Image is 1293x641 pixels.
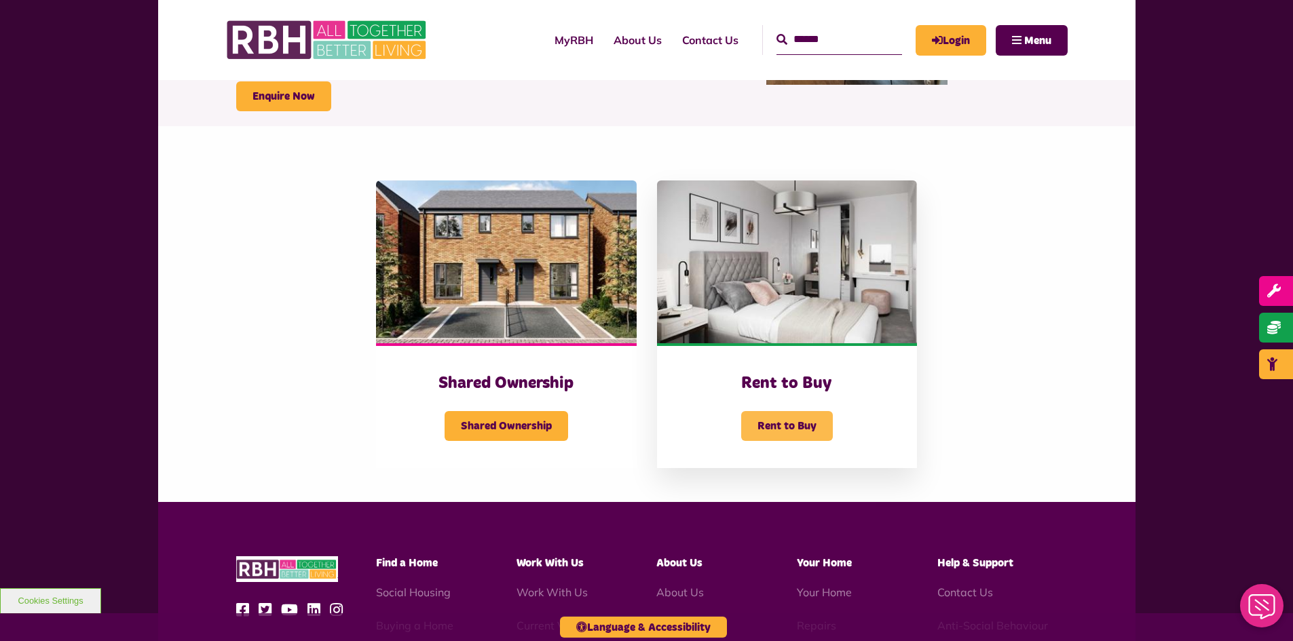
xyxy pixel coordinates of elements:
span: Your Home [797,558,852,568]
a: Contact Us [937,585,993,599]
a: MyRBH [916,25,986,56]
a: About Us [603,22,672,58]
a: About Us [656,585,704,599]
span: Menu [1024,35,1051,46]
span: Rent to Buy [741,411,833,441]
span: About Us [656,558,702,568]
img: RBH [226,14,430,66]
span: Find a Home [376,558,438,568]
img: Cottons Resized [376,180,636,343]
a: Enquire Now [236,81,331,111]
button: Language & Accessibility [560,617,727,638]
img: RBH [236,556,338,583]
a: Your Home [797,585,852,599]
img: Bedroom Cottons [657,180,917,343]
input: Search [776,25,902,54]
a: Contact Us [672,22,749,58]
a: Work With Us [517,585,588,599]
a: Rent to Buy Rent to Buy [657,180,917,468]
span: Help & Support [937,558,1013,568]
h3: Rent to Buy [684,373,890,394]
span: Work With Us [517,558,584,568]
a: Shared Ownership Shared Ownership [376,180,636,468]
h3: Shared Ownership [403,373,609,394]
button: Navigation [996,25,1068,56]
span: Shared Ownership [445,411,568,441]
a: Social Housing - open in a new tab [376,585,451,599]
iframe: Netcall Web Assistant for live chat [1232,580,1293,641]
a: MyRBH [544,22,603,58]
